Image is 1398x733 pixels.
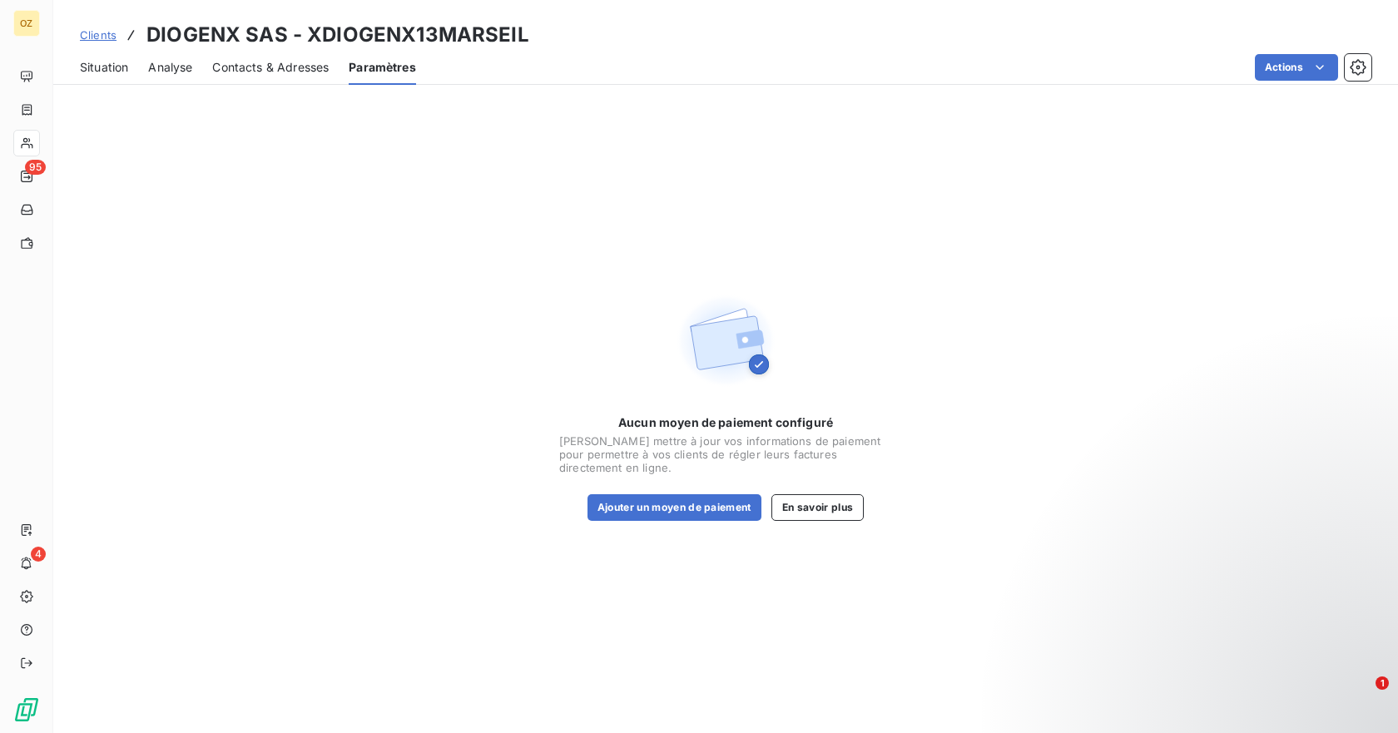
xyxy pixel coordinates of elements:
[80,28,116,42] span: Clients
[1065,572,1398,688] iframe: Intercom notifications message
[146,20,529,50] h3: DIOGENX SAS - XDIOGENX13MARSEIL
[672,288,779,394] img: Empty state
[1255,54,1338,81] button: Actions
[31,547,46,562] span: 4
[80,27,116,43] a: Clients
[80,59,128,76] span: Situation
[587,494,761,521] button: Ajouter un moyen de paiement
[1341,676,1381,716] iframe: Intercom live chat
[618,414,833,431] span: Aucun moyen de paiement configuré
[771,494,864,521] button: En savoir plus
[1376,676,1389,690] span: 1
[349,59,416,76] span: Paramètres
[13,10,40,37] div: OZ
[559,434,892,474] span: [PERSON_NAME] mettre à jour vos informations de paiement pour permettre à vos clients de régler l...
[13,696,40,723] img: Logo LeanPay
[148,59,192,76] span: Analyse
[25,160,46,175] span: 95
[212,59,329,76] span: Contacts & Adresses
